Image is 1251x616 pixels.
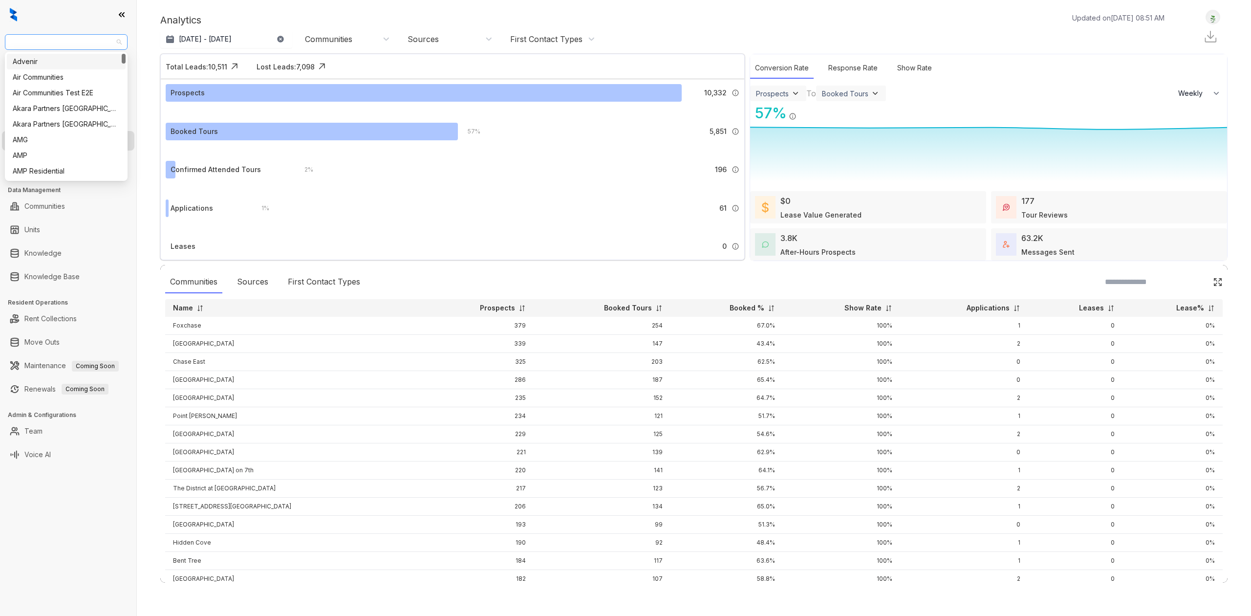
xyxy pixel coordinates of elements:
[420,353,534,371] td: 325
[670,389,783,407] td: 64.7%
[534,516,670,534] td: 99
[2,332,134,352] li: Move Outs
[1028,407,1123,425] td: 0
[783,443,900,462] td: 100%
[295,164,313,175] div: 2 %
[534,443,670,462] td: 139
[13,166,120,176] div: AMP Residential
[420,516,534,534] td: 193
[1028,389,1123,407] td: 0
[458,126,480,137] div: 57 %
[1079,303,1104,313] p: Leases
[227,59,242,74] img: Click Icon
[655,305,663,312] img: sorting
[885,305,892,312] img: sorting
[1178,88,1208,98] span: Weekly
[518,305,526,312] img: sorting
[534,570,670,588] td: 107
[670,570,783,588] td: 58.8%
[2,66,134,85] li: Leads
[7,101,126,116] div: Akara Partners Nashville
[1028,570,1123,588] td: 0
[420,389,534,407] td: 235
[7,85,126,101] div: Air Communities Test E2E
[165,498,420,516] td: [STREET_ADDRESS][GEOGRAPHIC_DATA]
[823,58,883,79] div: Response Rate
[670,371,783,389] td: 65.4%
[1122,443,1223,462] td: 0%
[783,425,900,443] td: 100%
[165,425,420,443] td: [GEOGRAPHIC_DATA]
[967,303,1010,313] p: Applications
[1028,480,1123,498] td: 0
[1192,278,1201,286] img: SearchIcon
[762,201,769,213] img: LeaseValue
[10,8,17,22] img: logo
[420,425,534,443] td: 229
[160,13,201,27] p: Analytics
[13,72,120,83] div: Air Communities
[783,371,900,389] td: 100%
[900,534,1028,552] td: 1
[232,271,273,293] div: Sources
[1122,425,1223,443] td: 0%
[8,186,136,195] h3: Data Management
[732,204,739,212] img: Info
[2,220,134,240] li: Units
[8,411,136,419] h3: Admin & Configurations
[1107,305,1115,312] img: sorting
[534,335,670,353] td: 147
[870,88,880,98] img: ViewFilterArrow
[900,570,1028,588] td: 2
[1122,498,1223,516] td: 0%
[732,89,739,97] img: Info
[252,203,269,214] div: 1 %
[780,247,856,257] div: After-Hours Prospects
[892,58,937,79] div: Show Rate
[13,134,120,145] div: AMG
[783,462,900,480] td: 100%
[1122,534,1223,552] td: 0%
[900,353,1028,371] td: 0
[900,462,1028,480] td: 1
[732,242,739,250] img: Info
[534,462,670,480] td: 141
[420,443,534,462] td: 221
[710,126,727,137] span: 5,851
[1028,516,1123,534] td: 0
[2,267,134,286] li: Knowledge Base
[900,407,1028,425] td: 1
[900,516,1028,534] td: 0
[1003,241,1010,248] img: TotalFum
[165,516,420,534] td: [GEOGRAPHIC_DATA]
[2,421,134,441] li: Team
[534,480,670,498] td: 123
[1208,305,1215,312] img: sorting
[196,305,204,312] img: sorting
[604,303,652,313] p: Booked Tours
[165,534,420,552] td: Hidden Cove
[670,443,783,462] td: 62.9%
[8,298,136,307] h3: Resident Operations
[408,34,439,44] div: Sources
[24,243,62,263] a: Knowledge
[783,480,900,498] td: 100%
[257,62,315,72] div: Lost Leads: 7,098
[783,534,900,552] td: 100%
[420,570,534,588] td: 182
[1122,570,1223,588] td: 0%
[165,271,222,293] div: Communities
[420,462,534,480] td: 220
[715,164,727,175] span: 196
[420,498,534,516] td: 206
[534,498,670,516] td: 134
[719,203,727,214] span: 61
[534,353,670,371] td: 203
[7,148,126,163] div: AMP
[789,112,797,120] img: Info
[722,241,727,252] span: 0
[1122,462,1223,480] td: 0%
[762,241,769,248] img: AfterHoursConversations
[797,104,811,118] img: Click Icon
[783,317,900,335] td: 100%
